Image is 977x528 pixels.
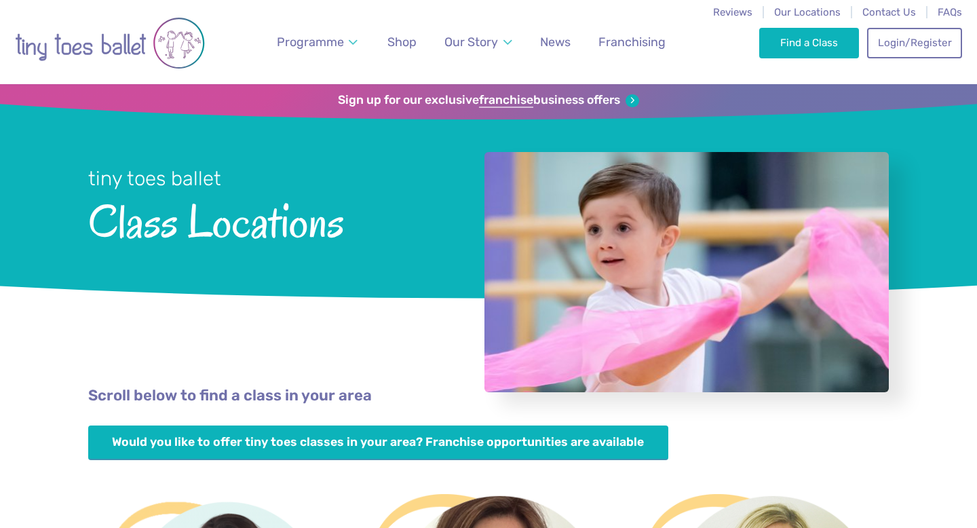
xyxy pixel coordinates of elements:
a: News [534,27,577,58]
a: Login/Register [867,28,962,58]
a: Shop [381,27,423,58]
strong: franchise [479,93,533,108]
a: Our Locations [774,6,841,18]
a: Franchising [592,27,672,58]
a: FAQs [938,6,962,18]
a: Our Story [438,27,518,58]
a: Would you like to offer tiny toes classes in your area? Franchise opportunities are available [88,426,668,460]
a: Find a Class [759,28,859,58]
a: Reviews [713,6,752,18]
p: Scroll below to find a class in your area [88,385,889,407]
a: Sign up for our exclusivefranchisebusiness offers [338,93,638,108]
span: Programme [277,35,344,49]
span: News [540,35,571,49]
span: Shop [387,35,417,49]
span: Our Story [444,35,498,49]
a: Programme [271,27,364,58]
a: Contact Us [862,6,916,18]
img: tiny toes ballet [15,9,205,77]
span: Franchising [598,35,666,49]
small: tiny toes ballet [88,167,221,190]
span: Class Locations [88,192,448,247]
